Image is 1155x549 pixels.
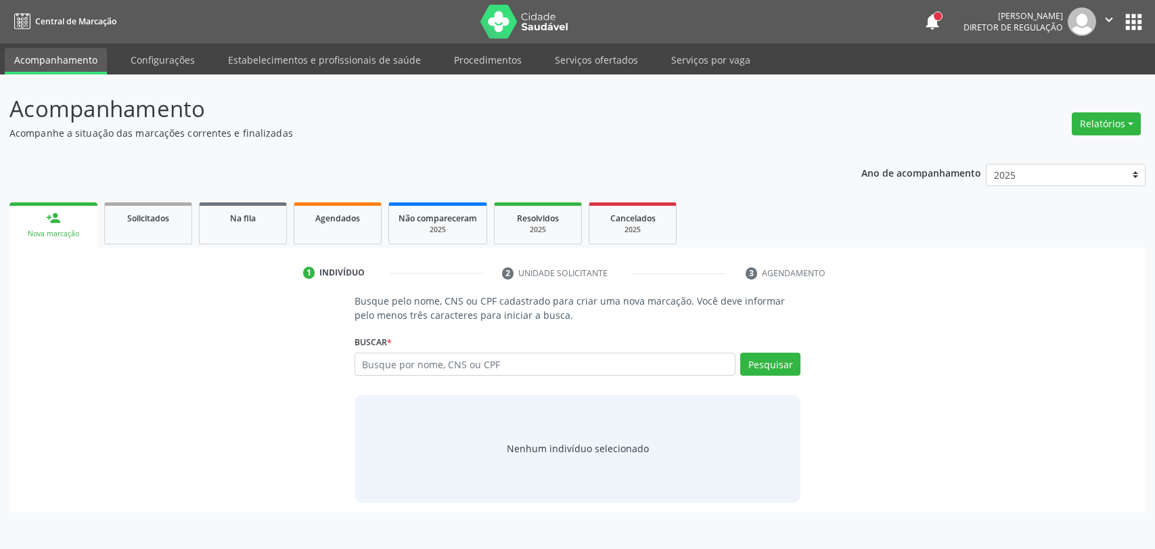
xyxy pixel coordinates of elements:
[861,164,981,181] p: Ano de acompanhamento
[355,332,392,353] label: Buscar
[599,225,666,235] div: 2025
[9,126,805,140] p: Acompanhe a situação das marcações correntes e finalizadas
[507,441,649,456] div: Nenhum indivíduo selecionado
[303,267,315,279] div: 1
[319,267,365,279] div: Indivíduo
[517,213,559,224] span: Resolvidos
[35,16,116,27] span: Central de Marcação
[121,48,204,72] a: Configurações
[9,92,805,126] p: Acompanhamento
[1068,7,1096,36] img: img
[504,225,572,235] div: 2025
[5,48,107,74] a: Acompanhamento
[445,48,531,72] a: Procedimentos
[355,353,736,376] input: Busque por nome, CNS ou CPF
[1122,10,1146,34] button: apps
[740,353,800,376] button: Pesquisar
[9,10,116,32] a: Central de Marcação
[923,12,942,31] button: notifications
[399,213,477,224] span: Não compareceram
[1072,112,1141,135] button: Relatórios
[19,229,88,239] div: Nova marcação
[127,213,169,224] span: Solicitados
[662,48,760,72] a: Serviços por vaga
[964,10,1063,22] div: [PERSON_NAME]
[610,213,656,224] span: Cancelados
[1102,12,1116,27] i: 
[230,213,256,224] span: Na fila
[399,225,477,235] div: 2025
[46,211,61,225] div: person_add
[355,294,801,322] p: Busque pelo nome, CNS ou CPF cadastrado para criar uma nova marcação. Você deve informar pelo men...
[315,213,360,224] span: Agendados
[964,22,1063,33] span: Diretor de regulação
[545,48,648,72] a: Serviços ofertados
[219,48,430,72] a: Estabelecimentos e profissionais de saúde
[1096,7,1122,36] button: 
